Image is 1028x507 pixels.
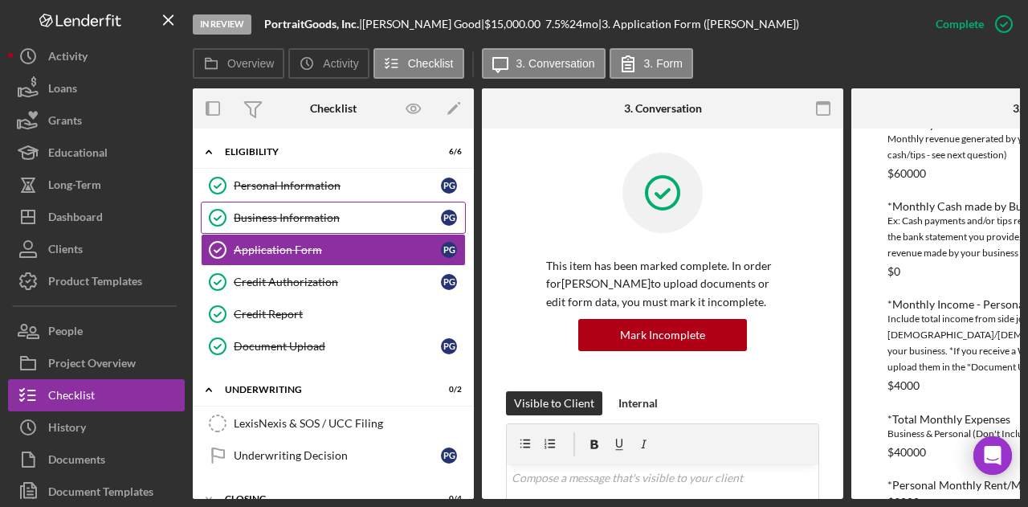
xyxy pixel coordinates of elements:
button: Complete [920,8,1020,40]
div: Dashboard [48,201,103,237]
div: Project Overview [48,347,136,383]
div: P G [441,448,457,464]
a: Business InformationPG [201,202,466,234]
p: This item has been marked complete. In order for [PERSON_NAME] to upload documents or edit form d... [546,257,779,311]
button: Grants [8,104,185,137]
div: | 3. Application Form ([PERSON_NAME]) [598,18,799,31]
button: Project Overview [8,347,185,379]
div: People [48,315,83,351]
div: $40000 [887,446,926,459]
div: History [48,411,86,448]
b: PortraitGoods, Inc. [264,17,359,31]
div: $15,000.00 [484,18,545,31]
div: Internal [618,391,658,415]
button: Visible to Client [506,391,602,415]
div: P G [441,338,457,354]
button: Overview [193,48,284,79]
div: 0 / 4 [433,494,462,504]
label: Activity [323,57,358,70]
div: P G [441,274,457,290]
div: Credit Authorization [234,276,441,288]
label: 3. Form [644,57,683,70]
div: $4000 [887,379,920,392]
button: Long-Term [8,169,185,201]
button: Dashboard [8,201,185,233]
button: People [8,315,185,347]
div: 7.5 % [545,18,569,31]
button: Activity [288,48,369,79]
button: Checklist [8,379,185,411]
a: Personal InformationPG [201,170,466,202]
div: Product Templates [48,265,142,301]
div: Checklist [310,102,357,115]
a: LexisNexis & SOS / UCC Filing [201,407,466,440]
div: 3. Conversation [624,102,702,115]
button: 3. Conversation [482,48,606,79]
a: Underwriting DecisionPG [201,440,466,472]
div: Application Form [234,243,441,256]
button: 3. Form [610,48,693,79]
div: Clients [48,233,83,269]
div: Closing [225,494,422,504]
button: Educational [8,137,185,169]
button: Internal [610,391,666,415]
div: Underwriting [225,385,422,395]
div: Mark Incomplete [620,319,705,351]
div: Open Intercom Messenger [973,436,1012,475]
button: Product Templates [8,265,185,297]
a: Credit AuthorizationPG [201,266,466,298]
div: In Review [193,14,251,35]
button: Loans [8,72,185,104]
div: | [264,18,362,31]
div: Underwriting Decision [234,449,441,462]
div: LexisNexis & SOS / UCC Filing [234,417,465,430]
div: 24 mo [569,18,598,31]
a: Application FormPG [201,234,466,266]
button: Clients [8,233,185,265]
div: Visible to Client [514,391,594,415]
a: Document UploadPG [201,330,466,362]
div: Loans [48,72,77,108]
div: Educational [48,137,108,173]
div: Personal Information [234,179,441,192]
div: 6 / 6 [433,147,462,157]
div: Document Upload [234,340,441,353]
label: Overview [227,57,274,70]
div: [PERSON_NAME] Good | [362,18,484,31]
div: $0 [887,265,900,278]
label: Checklist [408,57,454,70]
div: Complete [936,8,984,40]
div: Activity [48,40,88,76]
div: P G [441,242,457,258]
div: Documents [48,444,105,480]
div: P G [441,210,457,226]
button: Documents [8,444,185,476]
div: Grants [48,104,82,141]
div: Credit Report [234,308,465,321]
button: History [8,411,185,444]
label: 3. Conversation [516,57,595,70]
button: Checklist [373,48,464,79]
a: Credit Report [201,298,466,330]
div: P G [441,178,457,194]
div: Long-Term [48,169,101,205]
button: Activity [8,40,185,72]
div: 0 / 2 [433,385,462,395]
div: $60000 [887,167,926,180]
div: Checklist [48,379,95,415]
div: Business Information [234,211,441,224]
button: Mark Incomplete [578,319,747,351]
